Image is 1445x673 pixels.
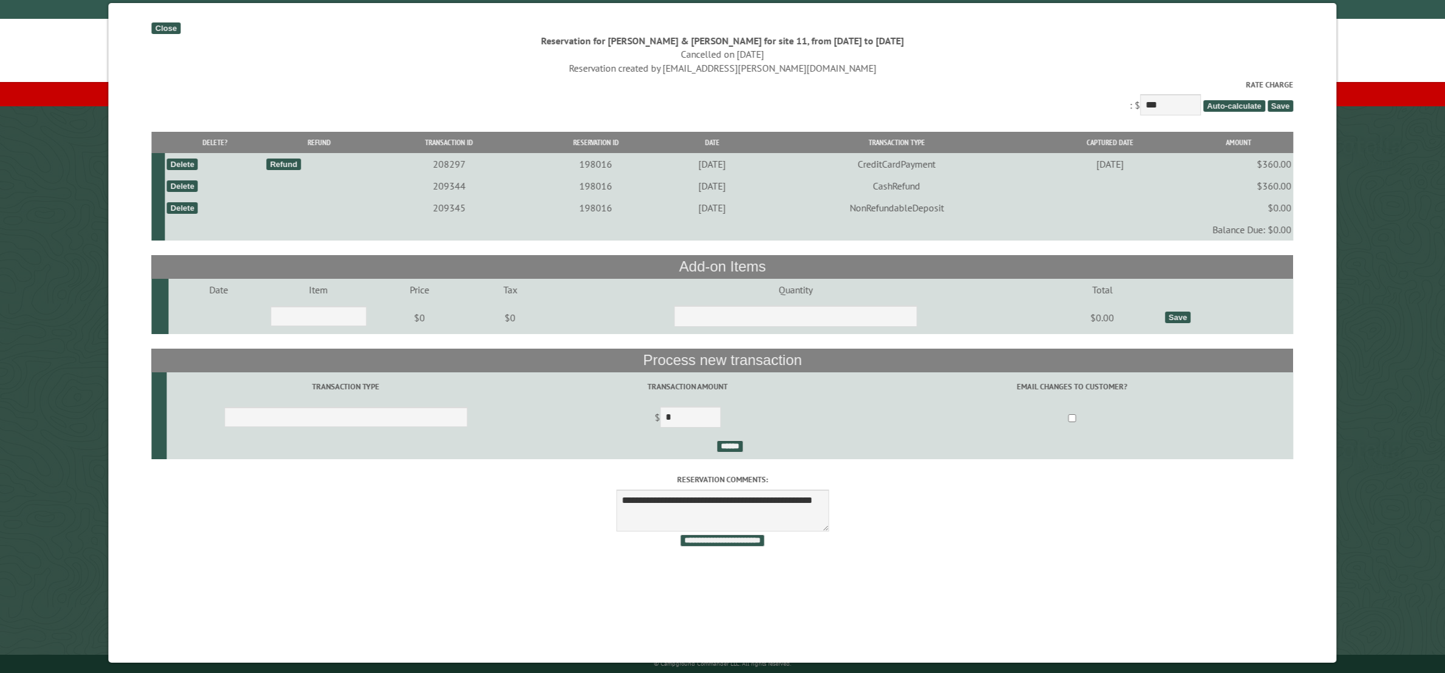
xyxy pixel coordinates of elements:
[169,279,269,301] td: Date
[1183,153,1293,175] td: $360.00
[668,132,757,153] th: Date
[1037,153,1184,175] td: [DATE]
[368,301,471,335] td: $0
[374,175,524,197] td: 209344
[471,301,549,335] td: $0
[527,381,848,392] label: Transaction Amount
[524,197,668,219] td: 198016
[853,381,1292,392] label: Email changes to customer?
[269,279,368,301] td: Item
[374,153,524,175] td: 208297
[167,202,198,214] div: Delete
[1042,301,1163,335] td: $0.00
[1165,312,1190,323] div: Save
[668,197,757,219] td: [DATE]
[152,255,1294,278] th: Add-on Items
[374,132,524,153] th: Transaction ID
[165,132,265,153] th: Delete?
[757,175,1037,197] td: CashRefund
[1042,279,1163,301] td: Total
[524,153,668,175] td: 198016
[165,219,1294,241] td: Balance Due: $0.00
[524,175,668,197] td: 198016
[1183,197,1293,219] td: $0.00
[152,474,1294,485] label: Reservation comments:
[525,401,850,436] td: $
[757,153,1037,175] td: CreditCardPayment
[549,279,1042,301] td: Quantity
[264,132,374,153] th: Refund
[368,279,471,301] td: Price
[654,660,791,668] small: © Campground Commander LLC. All rights reserved.
[757,197,1037,219] td: NonRefundableDeposit
[152,349,1294,372] th: Process new transaction
[1037,132,1184,153] th: Captured Date
[152,79,1294,91] label: Rate Charge
[757,132,1037,153] th: Transaction Type
[374,197,524,219] td: 209345
[1183,175,1293,197] td: $360.00
[152,34,1294,47] div: Reservation for [PERSON_NAME] & [PERSON_NAME] for site 11, from [DATE] to [DATE]
[1203,100,1265,112] span: Auto-calculate
[1183,132,1293,153] th: Amount
[152,22,180,34] div: Close
[169,381,523,392] label: Transaction Type
[167,180,198,192] div: Delete
[267,159,301,170] div: Refund
[152,79,1294,118] div: : $
[668,175,757,197] td: [DATE]
[167,159,198,170] div: Delete
[1268,100,1293,112] span: Save
[152,61,1294,75] div: Reservation created by [EMAIL_ADDRESS][PERSON_NAME][DOMAIN_NAME]
[524,132,668,153] th: Reservation ID
[668,153,757,175] td: [DATE]
[471,279,549,301] td: Tax
[152,47,1294,61] div: Cancelled on [DATE]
